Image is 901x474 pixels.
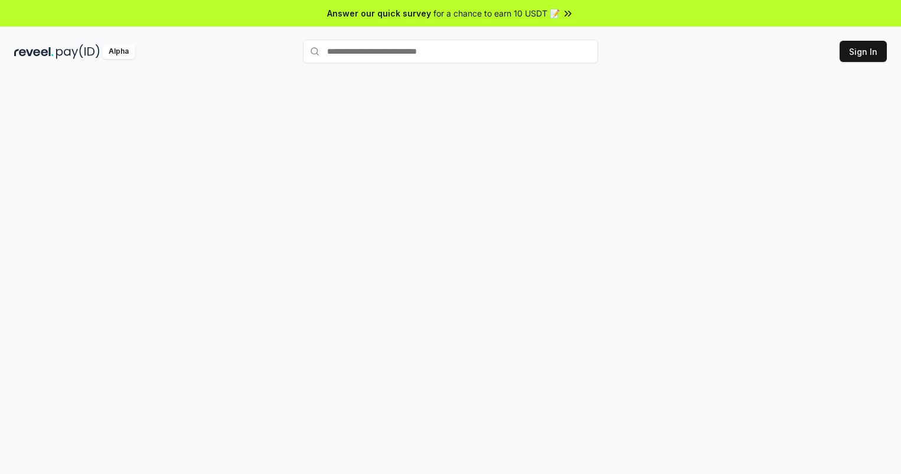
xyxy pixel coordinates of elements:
button: Sign In [840,41,887,62]
span: Answer our quick survey [327,7,431,19]
div: Alpha [102,44,135,59]
img: reveel_dark [14,44,54,59]
span: for a chance to earn 10 USDT 📝 [433,7,560,19]
img: pay_id [56,44,100,59]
